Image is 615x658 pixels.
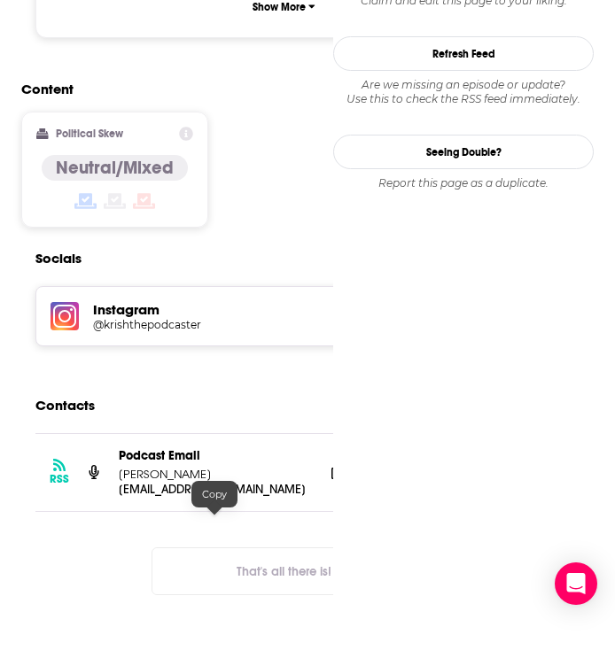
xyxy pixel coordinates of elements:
h5: Instagram [93,301,454,318]
h2: Political Skew [56,128,123,140]
button: Refresh Feed [333,36,594,71]
p: [PERSON_NAME] [119,467,310,482]
div: Open Intercom Messenger [555,562,597,605]
img: iconImage [51,302,79,330]
div: Report this page as a duplicate. [333,176,594,190]
a: @krishthepodcaster [93,318,454,331]
div: Are we missing an episode or update? Use this to check the RSS feed immediately. [333,78,594,106]
h3: RSS [50,472,69,486]
h2: Contacts [35,389,95,422]
div: Copy [191,481,237,507]
button: Nothing here. [152,547,417,595]
h5: @krishthepodcaster [93,318,221,331]
h4: Neutral/Mixed [56,157,174,179]
h2: Socials [35,242,82,275]
h2: Content [21,81,533,97]
p: [EMAIL_ADDRESS][DOMAIN_NAME] [119,482,310,497]
p: Show More [253,1,306,13]
p: Podcast Email [119,448,310,463]
a: Seeing Double? [333,135,594,169]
